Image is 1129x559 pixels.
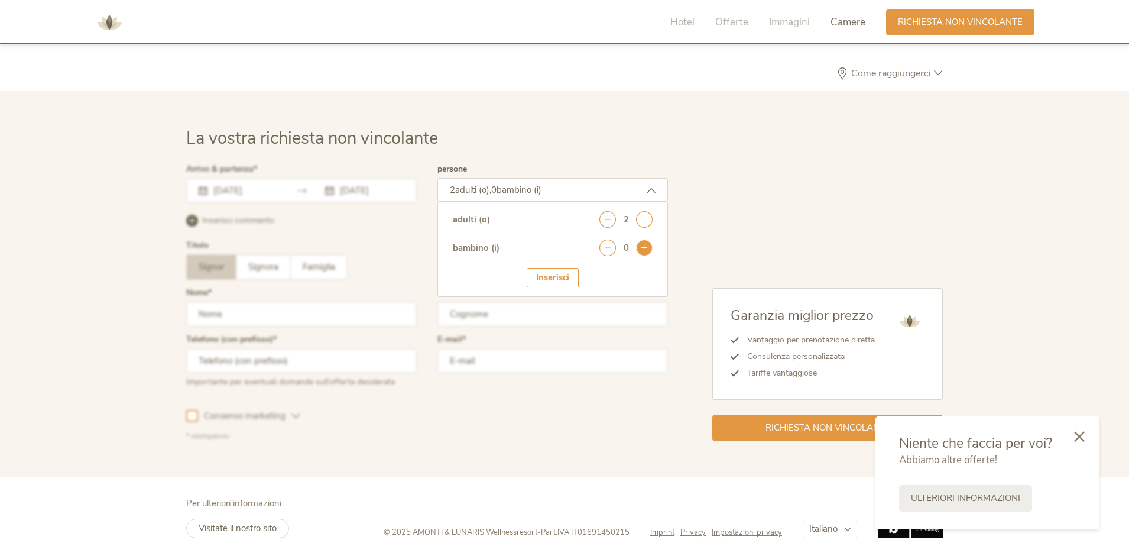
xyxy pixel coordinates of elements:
span: Ulteriori informazioni [911,492,1020,505]
div: Inserisci [527,268,579,287]
li: Tariffe vantaggiose [739,365,875,382]
span: Come raggiungerci [848,69,934,78]
a: AMONTI & LUNARIS Wellnessresort [92,18,127,26]
span: La vostra richiesta non vincolante [186,127,438,150]
span: Imprint [650,527,674,538]
span: Camere [830,15,865,29]
a: Privacy [680,527,712,538]
span: - [537,527,541,538]
span: Hotel [670,15,695,29]
span: Richiesta non vincolante [765,422,890,434]
li: Vantaggio per prenotazione diretta [739,332,875,348]
span: Per ulteriori informazioni [186,497,281,509]
span: Offerte [715,15,748,29]
div: 2 [624,214,629,226]
a: Impostazioni privacy [712,527,782,538]
span: Niente che faccia per voi? [899,434,1052,453]
div: adulti (o) [453,214,490,226]
a: Imprint [650,527,680,538]
span: Privacy [680,527,706,538]
div: 0 [624,242,629,254]
a: Ulteriori informazioni [899,485,1032,512]
span: © 2025 AMONTI & LUNARIS Wellnessresort [384,527,537,538]
a: Visitate il nostro sito [186,519,289,538]
span: 0 [491,184,497,196]
span: adulti (o), [455,184,491,196]
span: Abbiamo altre offerte! [899,453,997,467]
span: Visitate il nostro sito [199,522,277,534]
img: AMONTI & LUNARIS Wellnessresort [895,306,924,336]
span: Garanzia miglior prezzo [731,306,874,325]
img: AMONTI & LUNARIS Wellnessresort [92,5,127,40]
span: bambino (i) [497,184,541,196]
span: 2 [450,184,455,196]
label: persone [437,165,467,173]
span: Part.IVA IT01691450215 [541,527,630,538]
span: Immagini [769,15,810,29]
span: Richiesta non vincolante [898,16,1023,28]
div: bambino (i) [453,242,499,254]
li: Consulenza personalizzata [739,348,875,365]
